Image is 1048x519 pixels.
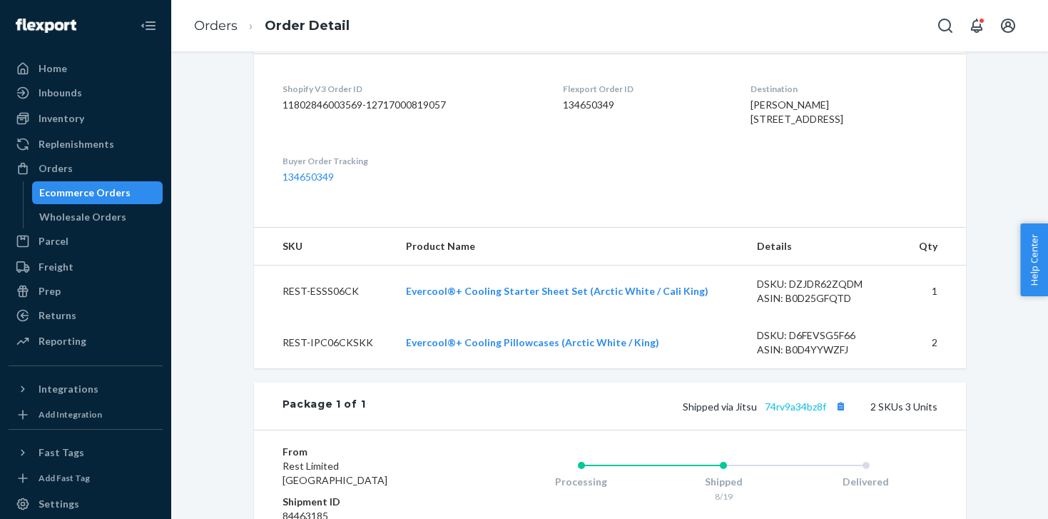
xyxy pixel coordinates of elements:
a: Inbounds [9,81,163,104]
div: ASIN: B0D25GFQTD [757,291,891,306]
div: Home [39,61,67,76]
button: Copy tracking number [832,397,850,415]
span: Shipped via Jitsu [683,400,850,413]
button: Open account menu [994,11,1022,40]
div: Package 1 of 1 [283,397,366,415]
a: Evercool®+ Cooling Starter Sheet Set (Arctic White / Cali King) [406,285,708,297]
a: Add Integration [9,406,163,423]
a: Evercool®+ Cooling Pillowcases (Arctic White / King) [406,336,659,348]
a: 134650349 [283,171,334,183]
dt: Destination [751,83,937,95]
th: SKU [254,228,395,266]
span: Rest Limited [GEOGRAPHIC_DATA] [283,460,387,486]
dt: From [283,445,453,459]
div: Replenishments [39,137,114,151]
a: Home [9,57,163,80]
th: Details [746,228,902,266]
td: 1 [902,266,966,318]
button: Close Navigation [134,11,163,40]
th: Qty [902,228,966,266]
div: Shipped [652,475,795,489]
a: Orders [194,18,238,34]
div: Settings [39,497,79,511]
th: Product Name [395,228,746,266]
img: Flexport logo [16,19,76,33]
a: Replenishments [9,133,163,156]
button: Integrations [9,378,163,400]
dt: Shipment ID [283,495,453,509]
div: Fast Tags [39,445,84,460]
dt: Shopify V3 Order ID [283,83,540,95]
td: REST-IPC06CKSKK [254,317,395,368]
dt: Buyer Order Tracking [283,155,540,167]
div: Inbounds [39,86,82,100]
a: Prep [9,280,163,303]
div: ASIN: B0D4YYWZFJ [757,343,891,357]
div: 8/19 [652,490,795,503]
a: Orders [9,157,163,180]
dt: Flexport Order ID [563,83,728,95]
button: Help Center [1020,223,1048,296]
div: Wholesale Orders [39,210,126,224]
dd: 11802846003569-12717000819057 [283,98,540,112]
td: 2 [902,317,966,368]
div: Inventory [39,111,84,126]
button: Open Search Box [931,11,960,40]
div: Integrations [39,382,98,396]
a: Reporting [9,330,163,353]
div: Prep [39,284,61,298]
a: Add Fast Tag [9,470,163,487]
div: Freight [39,260,73,274]
a: Order Detail [265,18,350,34]
a: Freight [9,256,163,278]
div: Delivered [795,475,937,489]
div: Reporting [39,334,86,348]
div: 2 SKUs 3 Units [365,397,937,415]
div: Orders [39,161,73,176]
a: Parcel [9,230,163,253]
dd: 134650349 [563,98,728,112]
div: Returns [39,308,76,323]
div: Ecommerce Orders [39,186,131,200]
button: Open notifications [962,11,991,40]
a: Ecommerce Orders [32,181,163,204]
td: REST-ESSS06CK [254,266,395,318]
div: DSKU: D6FEVSG5F66 [757,328,891,343]
div: Parcel [39,234,68,248]
ol: breadcrumbs [183,5,361,47]
div: Add Fast Tag [39,472,90,484]
a: Returns [9,304,163,327]
span: [PERSON_NAME] [STREET_ADDRESS] [751,99,843,125]
button: Fast Tags [9,441,163,464]
a: Settings [9,493,163,515]
div: Processing [510,475,653,489]
a: 74rv9a34bz8f [765,400,826,413]
a: Inventory [9,107,163,130]
a: Wholesale Orders [32,206,163,228]
div: DSKU: DZJDR62ZQDM [757,277,891,291]
div: Add Integration [39,408,102,420]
